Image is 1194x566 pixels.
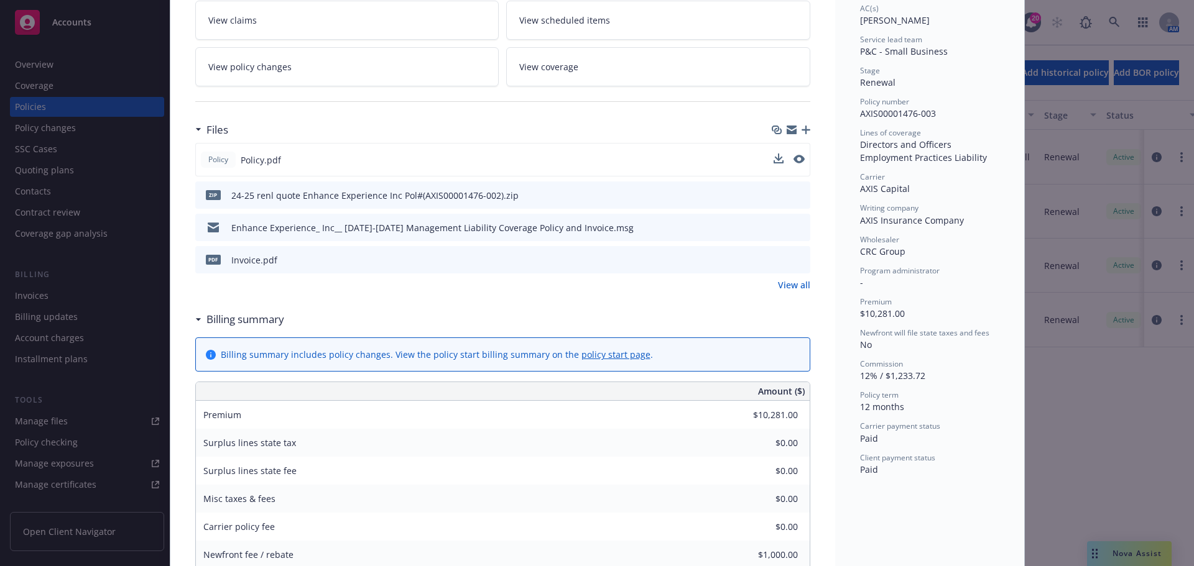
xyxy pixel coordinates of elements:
[203,493,275,504] span: Misc taxes & fees
[860,65,880,76] span: Stage
[195,1,499,40] a: View claims
[506,47,810,86] a: View coverage
[506,1,810,40] a: View scheduled items
[860,34,922,45] span: Service lead team
[860,421,940,431] span: Carrier payment status
[860,138,999,151] div: Directors and Officers
[794,189,805,202] button: preview file
[794,253,805,267] button: preview file
[860,276,863,288] span: -
[860,3,879,14] span: AC(s)
[860,370,925,381] span: 12% / $1,233.72
[221,348,653,361] div: Billing summary includes policy changes. View the policy start billing summary on the .
[195,311,284,327] div: Billing summary
[208,14,257,27] span: View claims
[860,234,899,245] span: Wholesaler
[794,153,805,167] button: preview file
[774,221,784,234] button: download file
[774,189,784,202] button: download file
[860,339,872,350] span: No
[724,518,805,536] input: 0.00
[758,385,805,398] span: Amount ($)
[581,349,650,360] a: policy start page
[860,296,892,307] span: Premium
[794,155,805,163] button: preview file
[860,171,885,182] span: Carrier
[860,463,878,475] span: Paid
[206,154,231,165] span: Policy
[860,308,905,319] span: $10,281.00
[203,409,241,421] span: Premium
[860,76,895,88] span: Renewal
[860,327,989,338] span: Newfront will file state taxes and fees
[519,14,610,27] span: View scheduled items
[860,245,905,257] span: CRC Group
[231,253,277,267] div: Invoice.pdf
[860,45,948,57] span: P&C - Small Business
[203,549,294,560] span: Newfront fee / rebate
[724,406,805,424] input: 0.00
[860,183,910,194] span: AXIS Capital
[519,60,578,73] span: View coverage
[724,490,805,508] input: 0.00
[206,122,228,138] h3: Files
[860,265,940,276] span: Program administrator
[724,462,805,480] input: 0.00
[774,153,784,167] button: download file
[724,545,805,564] input: 0.00
[203,521,275,532] span: Carrier policy fee
[203,465,297,477] span: Surplus lines state fee
[208,60,292,73] span: View policy changes
[860,203,919,213] span: Writing company
[206,255,221,264] span: pdf
[860,452,935,463] span: Client payment status
[860,401,904,413] span: 12 months
[774,253,784,267] button: download file
[860,14,930,26] span: [PERSON_NAME]
[860,358,903,369] span: Commission
[724,434,805,452] input: 0.00
[206,190,221,199] span: zip
[860,127,921,138] span: Lines of coverage
[860,151,999,164] div: Employment Practices Liability
[794,221,805,234] button: preview file
[206,311,284,327] h3: Billing summary
[231,221,634,234] div: Enhance Experience_ Inc__ [DATE]-[DATE] Management Liability Coverage Policy and Invoice.msg
[860,96,909,107] span: Policy number
[203,437,296,449] span: Surplus lines state tax
[241,153,281,167] span: Policy.pdf
[860,432,878,444] span: Paid
[774,153,784,163] button: download file
[778,278,810,291] a: View all
[231,189,519,202] div: 24-25 renl quote Enhance Experience Inc Pol#(AXIS00001476-002).zip
[195,47,499,86] a: View policy changes
[860,214,964,226] span: AXIS Insurance Company
[195,122,228,138] div: Files
[860,390,899,400] span: Policy term
[860,107,936,119] span: AXIS00001476-003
